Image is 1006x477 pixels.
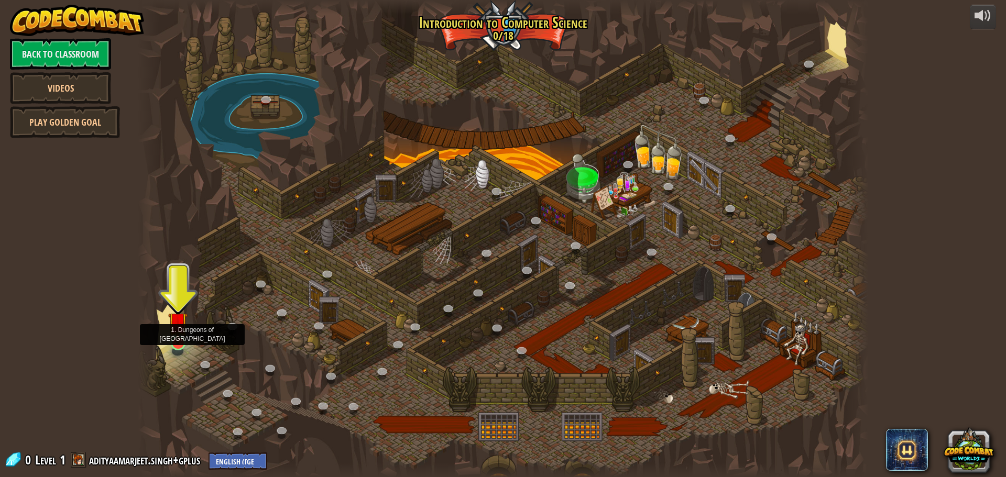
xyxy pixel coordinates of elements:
[10,72,111,104] a: Videos
[10,38,111,70] a: Back to Classroom
[89,451,203,468] a: adityaamarjeet.singh+gplus
[168,299,188,344] img: level-banner-unstarted.png
[10,106,120,138] a: Play Golden Goal
[25,451,34,468] span: 0
[35,451,56,469] span: Level
[970,5,996,29] button: Adjust volume
[60,451,65,468] span: 1
[10,5,144,36] img: CodeCombat - Learn how to code by playing a game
